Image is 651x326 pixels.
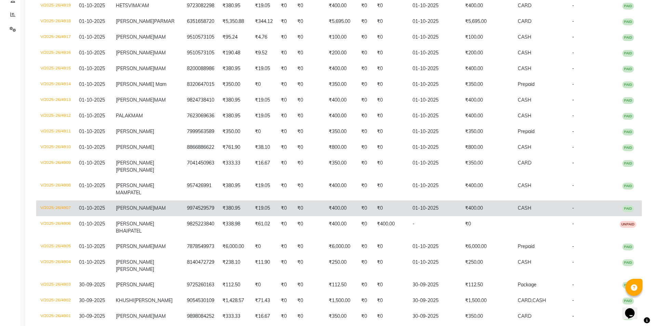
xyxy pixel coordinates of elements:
[518,65,531,71] span: CASH
[325,92,357,108] td: ₹400.00
[183,92,218,108] td: 9824738410
[183,239,218,255] td: 7878549973
[79,34,105,40] span: 01-10-2025
[251,77,277,92] td: ₹0
[218,45,251,61] td: ₹190.48
[218,77,251,92] td: ₹350.00
[79,297,105,303] span: 30-09-2025
[116,50,154,56] span: [PERSON_NAME]
[572,97,574,103] span: -
[572,18,574,24] span: -
[79,2,105,9] span: 01-10-2025
[79,160,105,166] span: 01-10-2025
[154,243,166,249] span: MAM
[518,81,534,87] span: Prepaid
[277,45,293,61] td: ₹0
[116,297,134,303] span: KHUSHI
[183,29,218,45] td: 9510573105
[79,144,105,150] span: 01-10-2025
[373,255,408,277] td: ₹0
[36,216,75,239] td: V/2025-26/4906
[251,216,277,239] td: ₹61.02
[36,108,75,124] td: V/2025-26/4912
[408,124,461,140] td: 01-10-2025
[622,299,644,319] iframe: chat widget
[518,113,531,119] span: CASH
[251,155,277,178] td: ₹16.67
[116,113,131,119] span: PALAK
[572,81,574,87] span: -
[277,77,293,92] td: ₹0
[572,282,574,288] span: -
[79,221,105,227] span: 01-10-2025
[572,65,574,71] span: -
[408,216,461,239] td: -
[183,14,218,29] td: 6351658720
[325,216,357,239] td: ₹400.00
[622,282,634,289] span: PAID
[408,178,461,200] td: 01-10-2025
[408,45,461,61] td: 01-10-2025
[357,277,373,293] td: ₹0
[183,293,218,309] td: 9054530109
[325,14,357,29] td: ₹5,695.00
[183,108,218,124] td: 7623069636
[325,155,357,178] td: ₹350.00
[79,97,105,103] span: 01-10-2025
[461,108,514,124] td: ₹400.00
[518,182,531,188] span: CASH
[251,255,277,277] td: ₹11.90
[325,178,357,200] td: ₹400.00
[622,81,634,88] span: PAID
[218,255,251,277] td: ₹238.10
[154,205,166,211] span: MAM
[357,239,373,255] td: ₹0
[622,205,634,212] span: PAID
[461,216,514,239] td: ₹0
[357,124,373,140] td: ₹0
[622,160,634,167] span: PAID
[572,243,574,249] span: -
[408,108,461,124] td: 01-10-2025
[357,293,373,309] td: ₹0
[622,129,634,135] span: PAID
[622,183,634,190] span: PAID
[518,160,531,166] span: CARD
[325,108,357,124] td: ₹400.00
[357,14,373,29] td: ₹0
[622,97,634,104] span: PAID
[154,97,166,103] span: MAM
[461,45,514,61] td: ₹200.00
[154,18,175,24] span: PARMAR
[277,200,293,216] td: ₹0
[572,144,574,150] span: -
[622,113,634,120] span: PAID
[116,128,154,134] span: [PERSON_NAME]
[373,92,408,108] td: ₹0
[218,92,251,108] td: ₹380.95
[251,178,277,200] td: ₹19.05
[461,77,514,92] td: ₹350.00
[518,243,534,249] span: Prepaid
[408,200,461,216] td: 01-10-2025
[79,128,105,134] span: 01-10-2025
[218,108,251,124] td: ₹380.95
[622,3,634,10] span: PAID
[79,205,105,211] span: 01-10-2025
[116,221,154,234] span: [PERSON_NAME] BHAI
[277,92,293,108] td: ₹0
[572,221,574,227] span: -
[518,50,531,56] span: CASH
[277,140,293,155] td: ₹0
[36,14,75,29] td: V/2025-26/4918
[572,205,574,211] span: -
[218,216,251,239] td: ₹338.98
[461,293,514,309] td: ₹1,500.00
[572,34,574,40] span: -
[218,178,251,200] td: ₹380.95
[183,155,218,178] td: 7041450963
[572,182,574,188] span: -
[622,66,634,73] span: PAID
[408,92,461,108] td: 01-10-2025
[373,14,408,29] td: ₹0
